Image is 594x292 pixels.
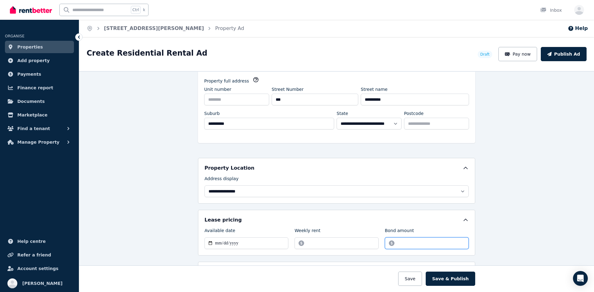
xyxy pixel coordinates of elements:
[337,110,348,116] label: State
[573,271,588,286] div: Open Intercom Messenger
[10,5,52,15] img: RentBetter
[426,272,475,286] button: Save & Publish
[79,20,252,37] nav: Breadcrumb
[87,48,207,58] h1: Create Residential Rental Ad
[17,265,58,272] span: Account settings
[5,122,74,135] button: Find a tenant
[204,110,220,116] label: Suburb
[5,54,74,67] a: Add property
[540,7,562,13] div: Inbox
[295,227,320,236] label: Weekly rent
[385,227,414,236] label: Bond amount
[498,47,537,61] button: Pay now
[204,227,235,236] label: Available date
[5,235,74,248] a: Help centre
[204,78,249,84] label: Property full address
[104,25,204,31] a: [STREET_ADDRESS][PERSON_NAME]
[17,84,53,91] span: Finance report
[143,7,145,12] span: k
[204,216,242,224] h5: Lease pricing
[17,70,41,78] span: Payments
[17,125,50,132] span: Find a tenant
[5,136,74,148] button: Manage Property
[5,82,74,94] a: Finance report
[5,95,74,108] a: Documents
[17,251,51,259] span: Refer a friend
[5,109,74,121] a: Marketplace
[5,41,74,53] a: Properties
[480,52,489,57] span: Draft
[404,110,424,116] label: Postcode
[17,138,59,146] span: Manage Property
[5,249,74,261] a: Refer a friend
[204,86,231,92] label: Unit number
[17,57,50,64] span: Add property
[272,86,303,92] label: Street Number
[17,111,47,119] span: Marketplace
[5,262,74,275] a: Account settings
[204,176,239,184] label: Address display
[204,164,254,172] h5: Property Location
[22,280,62,287] span: [PERSON_NAME]
[17,98,45,105] span: Documents
[398,272,422,286] button: Save
[17,238,46,245] span: Help centre
[5,34,24,38] span: ORGANISE
[568,25,588,32] button: Help
[541,47,587,61] button: Publish Ad
[131,6,140,14] span: Ctrl
[361,86,388,92] label: Street name
[5,68,74,80] a: Payments
[17,43,43,51] span: Properties
[215,25,244,31] a: Property Ad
